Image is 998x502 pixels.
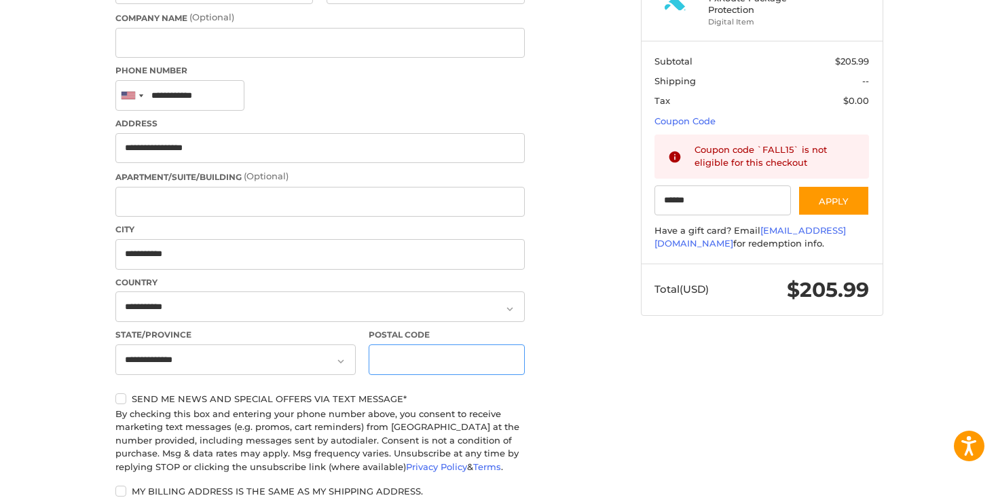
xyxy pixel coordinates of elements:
span: $0.00 [843,95,869,106]
span: Subtotal [654,56,692,67]
div: By checking this box and entering your phone number above, you consent to receive marketing text ... [115,408,525,474]
span: -- [862,75,869,86]
a: Terms [473,461,501,472]
label: State/Province [115,329,356,341]
span: Total (USD) [654,283,709,295]
label: Postal Code [369,329,525,341]
label: Send me news and special offers via text message* [115,393,525,404]
label: Address [115,118,525,130]
label: My billing address is the same as my shipping address. [115,486,525,497]
li: Digital Item [708,16,812,28]
label: Apartment/Suite/Building [115,170,525,183]
label: Phone Number [115,65,525,77]
label: City [115,223,525,236]
a: Coupon Code [654,115,716,126]
div: Coupon code `FALL15` is not eligible for this checkout [695,143,856,170]
small: (Optional) [189,12,234,22]
input: Gift Certificate or Coupon Code [654,185,791,216]
span: Shipping [654,75,696,86]
span: Tax [654,95,670,106]
label: Country [115,276,525,289]
div: United States: +1 [116,81,147,110]
small: (Optional) [244,171,289,181]
span: $205.99 [835,56,869,67]
button: Apply [798,185,870,216]
span: $205.99 [787,277,869,302]
div: Have a gift card? Email for redemption info. [654,224,869,251]
label: Company Name [115,11,525,24]
a: Privacy Policy [406,461,467,472]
